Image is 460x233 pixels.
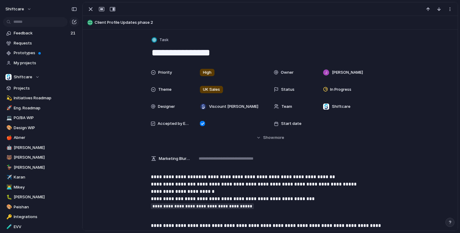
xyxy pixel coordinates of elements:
[3,39,79,48] a: Requests
[6,95,11,102] div: 💫
[14,204,77,210] span: Peishan
[14,115,77,121] span: PO/BA WIP
[14,184,77,190] span: Mikey
[14,105,77,111] span: Eng. Roadmap
[5,95,12,101] button: 💫
[281,121,301,127] span: Start date
[3,173,79,182] a: ✈️Karan
[5,154,12,161] button: 🐻
[5,135,12,141] button: 🍎
[5,184,12,190] button: 👨‍💻
[14,224,77,230] span: EVV
[158,69,172,76] span: Priority
[6,194,11,201] div: 🐛
[6,174,11,181] div: ✈️
[3,153,79,162] a: 🐻[PERSON_NAME]
[3,133,79,142] a: 🍎Abner
[14,40,77,46] span: Requests
[3,4,35,14] button: shiftcare
[3,104,79,113] a: 🚀Eng. Roadmap
[71,30,77,36] span: 21
[3,163,79,172] a: 🦆[PERSON_NAME]
[263,135,274,141] span: Show
[5,204,12,210] button: 🎨
[330,86,351,93] span: In Progress
[159,37,169,43] span: Task
[209,104,258,110] span: Viscount [PERSON_NAME]
[159,156,190,162] span: Marketing Blurb (15-20 Words)
[274,135,284,141] span: more
[14,174,77,180] span: Karan
[14,145,77,151] span: [PERSON_NAME]
[6,223,11,230] div: 🧪
[14,60,77,66] span: My projects
[14,74,32,80] span: Shiftcare
[6,164,11,171] div: 🦆
[3,212,79,221] a: 🔑Integrations
[3,192,79,202] div: 🐛[PERSON_NAME]
[3,123,79,132] a: 🎨Design WIP
[14,164,77,171] span: [PERSON_NAME]
[5,145,12,151] button: 🤖
[6,134,11,141] div: 🍎
[3,84,79,93] a: Projects
[150,36,170,44] button: Task
[5,125,12,131] button: 🎨
[14,125,77,131] span: Design WIP
[6,144,11,151] div: 🤖
[3,58,79,68] a: My projects
[6,214,11,221] div: 🔑
[5,115,12,121] button: 💻
[6,184,11,191] div: 👨‍💻
[5,174,12,180] button: ✈️
[14,194,77,200] span: [PERSON_NAME]
[3,183,79,192] div: 👨‍💻Mikey
[5,224,12,230] button: 🧪
[158,121,190,127] span: Accepted by Engineering
[151,132,389,143] button: Showmore
[5,164,12,171] button: 🦆
[281,104,292,110] span: Team
[3,203,79,212] a: 🎨Peishan
[3,94,79,103] a: 💫Initiatives Roadmap
[95,19,455,26] span: Client Profile Updates phase 2
[6,115,11,122] div: 💻
[158,86,172,93] span: Theme
[14,135,77,141] span: Abner
[6,124,11,131] div: 🎨
[281,86,294,93] span: Status
[5,194,12,200] button: 🐛
[6,104,11,111] div: 🚀
[3,72,79,82] button: Shiftcare
[3,222,79,231] a: 🧪EVV
[3,48,79,58] a: Prototypes
[3,113,79,122] a: 💻PO/BA WIP
[14,95,77,101] span: Initiatives Roadmap
[6,203,11,210] div: 🎨
[5,214,12,220] button: 🔑
[14,30,69,36] span: Feedback
[14,85,77,91] span: Projects
[85,18,455,27] button: Client Profile Updates phase 2
[3,143,79,152] a: 🤖[PERSON_NAME]
[5,6,24,12] span: shiftcare
[281,69,294,76] span: Owner
[203,86,220,93] span: UK Sales
[6,154,11,161] div: 🐻
[332,69,363,76] span: [PERSON_NAME]
[14,50,77,56] span: Prototypes
[158,104,175,110] span: Designer
[5,105,12,111] button: 🚀
[332,104,350,110] span: Shiftcare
